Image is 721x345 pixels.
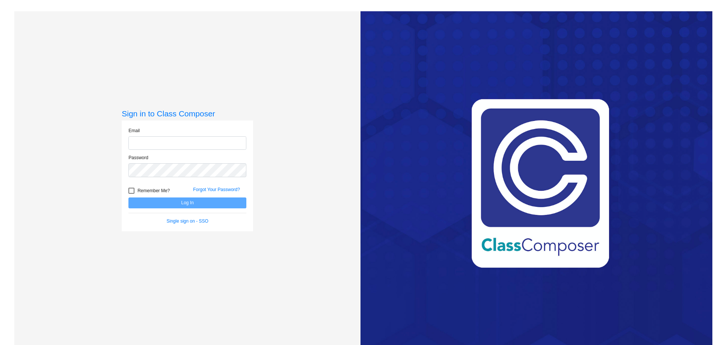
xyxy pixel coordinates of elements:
[167,218,208,224] a: Single sign on - SSO
[122,109,253,118] h3: Sign in to Class Composer
[128,154,148,161] label: Password
[137,186,170,195] span: Remember Me?
[193,187,240,192] a: Forgot Your Password?
[128,197,246,208] button: Log In
[128,127,140,134] label: Email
